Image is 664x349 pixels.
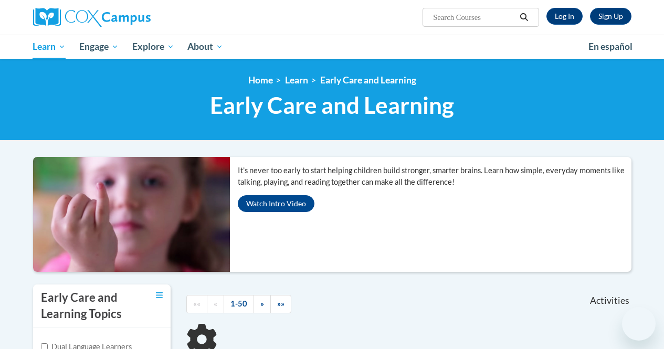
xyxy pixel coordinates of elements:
[186,295,207,313] a: Begining
[590,295,629,306] span: Activities
[238,165,631,188] p: It’s never too early to start helping children build stronger, smarter brains. Learn how simple, ...
[187,40,223,53] span: About
[254,295,271,313] a: Next
[33,40,66,53] span: Learn
[33,8,151,27] img: Cox Campus
[33,8,222,27] a: Cox Campus
[248,75,273,86] a: Home
[181,35,230,59] a: About
[320,75,416,86] a: Early Care and Learning
[132,40,174,53] span: Explore
[546,8,583,25] a: Log In
[588,41,633,52] span: En español
[432,11,516,24] input: Search Courses
[238,195,314,212] button: Watch Intro Video
[72,35,125,59] a: Engage
[25,35,639,59] div: Main menu
[622,307,656,341] iframe: Button to launch messaging window
[270,295,291,313] a: End
[277,299,284,308] span: »»
[26,35,73,59] a: Learn
[582,36,639,58] a: En español
[156,290,163,301] a: Toggle collapse
[125,35,181,59] a: Explore
[79,40,119,53] span: Engage
[41,290,141,322] h3: Early Care and Learning Topics
[224,295,254,313] a: 1-50
[193,299,201,308] span: ««
[207,295,224,313] a: Previous
[260,299,264,308] span: »
[516,11,532,24] button: Search
[285,75,308,86] a: Learn
[590,8,631,25] a: Register
[210,91,454,119] span: Early Care and Learning
[214,299,217,308] span: «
